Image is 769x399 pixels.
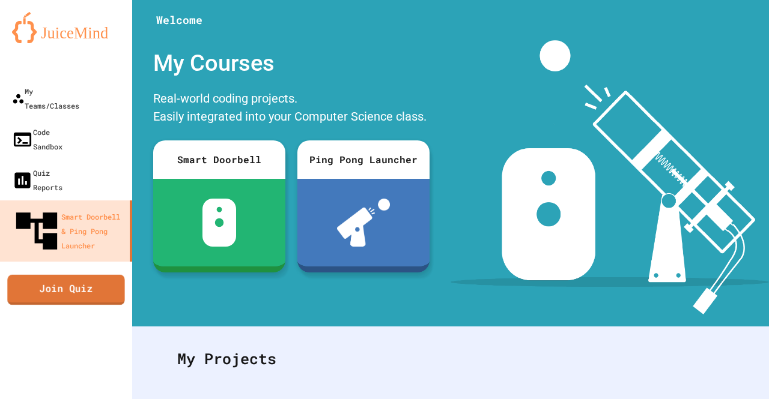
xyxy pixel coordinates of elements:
[297,140,430,179] div: Ping Pong Launcher
[12,84,79,113] div: My Teams/Classes
[147,40,436,86] div: My Courses
[12,206,125,256] div: Smart Doorbell & Ping Pong Launcher
[147,86,436,131] div: Real-world coding projects. Easily integrated into your Computer Science class.
[202,199,237,247] img: sdb-white.svg
[337,199,391,247] img: ppl-with-ball.png
[12,125,62,154] div: Code Sandbox
[153,140,285,179] div: Smart Doorbell
[165,335,736,382] div: My Projects
[451,40,769,314] img: banner-image-my-projects.png
[7,274,124,304] a: Join Quiz
[12,12,120,43] img: logo-orange.svg
[12,166,62,194] div: Quiz Reports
